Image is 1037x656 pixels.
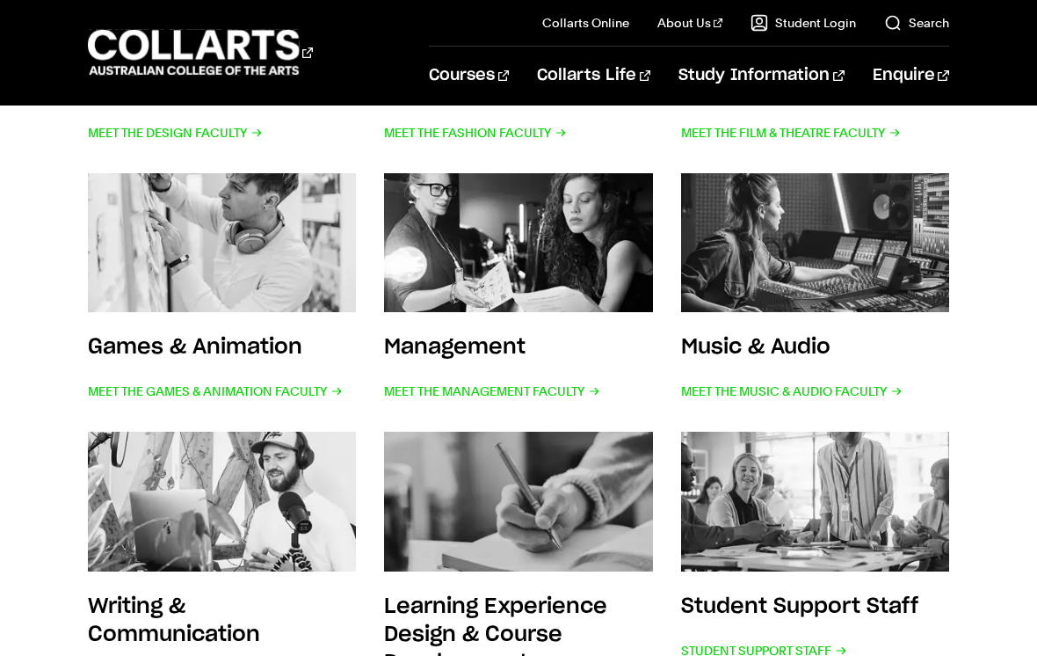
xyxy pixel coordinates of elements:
a: Search [884,14,949,32]
span: Meet the Music & Audio Faculty [681,379,903,404]
div: Go to homepage [88,27,313,77]
a: Study Information [678,47,844,105]
a: Collarts Online [542,14,629,32]
h3: Music & Audio [681,337,830,358]
a: Management Meet the Management Faculty [384,173,652,405]
h3: Games & Animation [88,337,302,358]
h3: Student Support Staff [681,596,918,617]
a: Courses [429,47,509,105]
h3: Management [384,337,526,358]
a: About Us [657,14,722,32]
h3: Writing & Communication [88,596,260,645]
a: Student Login [751,14,856,32]
span: Meet the Management Faculty [384,379,600,404]
span: Meet the Design Faculty [88,120,263,145]
a: Enquire [873,47,949,105]
a: Collarts Life [537,47,650,105]
a: Music & Audio Meet the Music & Audio Faculty [681,173,949,405]
span: Meet the Games & Animation Faculty [88,379,343,404]
a: Games & Animation Meet the Games & Animation Faculty [88,173,356,405]
span: Meet the Fashion Faculty [384,120,567,145]
span: Meet the Film & Theatre Faculty [681,120,901,145]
